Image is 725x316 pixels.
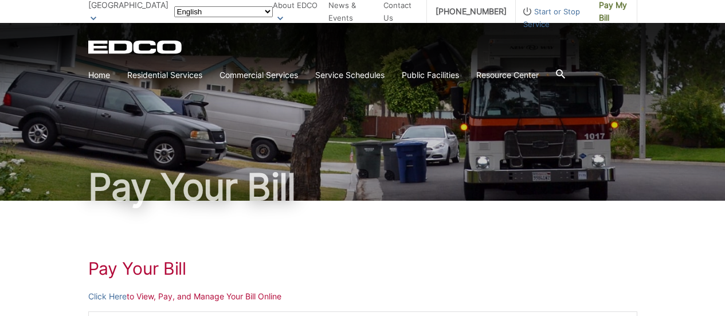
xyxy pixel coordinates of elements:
[476,69,539,81] a: Resource Center
[88,258,637,279] h1: Pay Your Bill
[88,290,127,303] a: Click Here
[402,69,459,81] a: Public Facilities
[220,69,298,81] a: Commercial Services
[174,6,273,17] select: Select a language
[88,40,183,54] a: EDCD logo. Return to the homepage.
[127,69,202,81] a: Residential Services
[88,69,110,81] a: Home
[315,69,385,81] a: Service Schedules
[88,169,637,205] h1: Pay Your Bill
[88,290,637,303] p: to View, Pay, and Manage Your Bill Online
